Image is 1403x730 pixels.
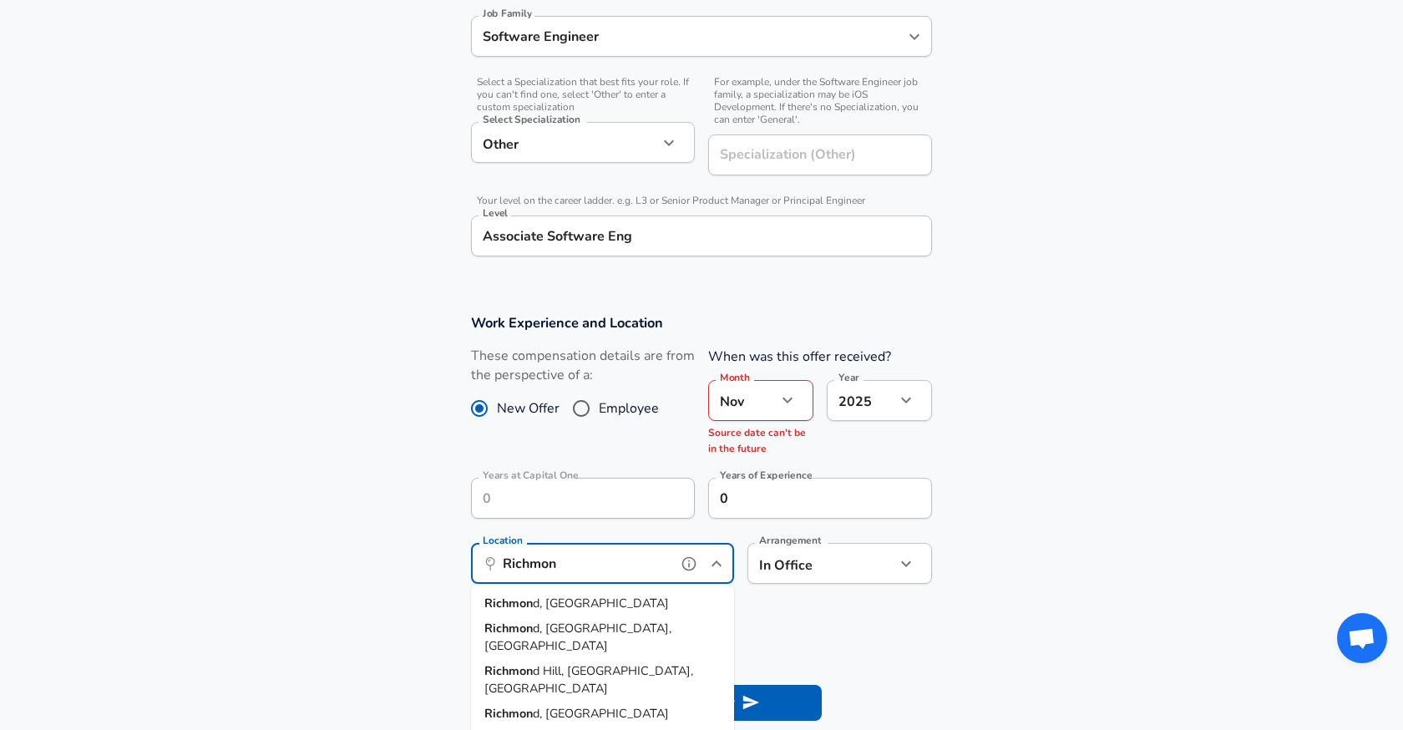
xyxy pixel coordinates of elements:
label: Years of Experience [720,470,812,480]
label: These compensation details are from the perspective of a: [471,347,695,385]
input: L3 [479,223,924,249]
span: d, [GEOGRAPHIC_DATA] [533,595,669,611]
div: 2025 [827,380,895,421]
input: Software Engineer [479,23,899,49]
strong: Richmon [484,619,533,636]
span: Source date can't be in the future [708,426,806,456]
div: Open chat [1337,613,1387,663]
label: Month [720,373,749,383]
label: When was this offer received? [708,347,891,366]
strong: Richmon [484,595,533,611]
span: d, [GEOGRAPHIC_DATA] [533,705,669,722]
label: Select Specialization [483,114,580,124]
button: Open [903,25,926,48]
label: Year [838,373,859,383]
span: Your level on the career ladder. e.g. L3 or Senior Product Manager or Principal Engineer [471,195,932,207]
div: In Office [747,543,870,584]
div: Nov [708,380,777,421]
span: Select a Specialization that best fits your role. If you can't find one, select 'Other' to enter ... [471,76,695,114]
strong: Richmon [484,705,533,722]
label: Arrangement [759,535,821,545]
button: help [676,551,701,576]
h3: Work Experience and Location [471,313,932,332]
label: Level [483,208,508,218]
input: 0 [471,478,658,519]
span: Employee [599,398,659,418]
label: Job Family [483,8,532,18]
button: Close [705,552,728,575]
span: d, [GEOGRAPHIC_DATA], [GEOGRAPHIC_DATA] [484,619,671,654]
div: Other [471,122,658,163]
label: Years at Capital One [483,470,579,480]
label: Location [483,535,522,545]
strong: Richmon [484,662,533,678]
input: 7 [708,478,895,519]
span: New Offer [497,398,560,418]
span: For example, under the Software Engineer job family, a specialization may be iOS Development. If ... [708,76,932,126]
span: d Hill, [GEOGRAPHIC_DATA], [GEOGRAPHIC_DATA] [484,662,693,697]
